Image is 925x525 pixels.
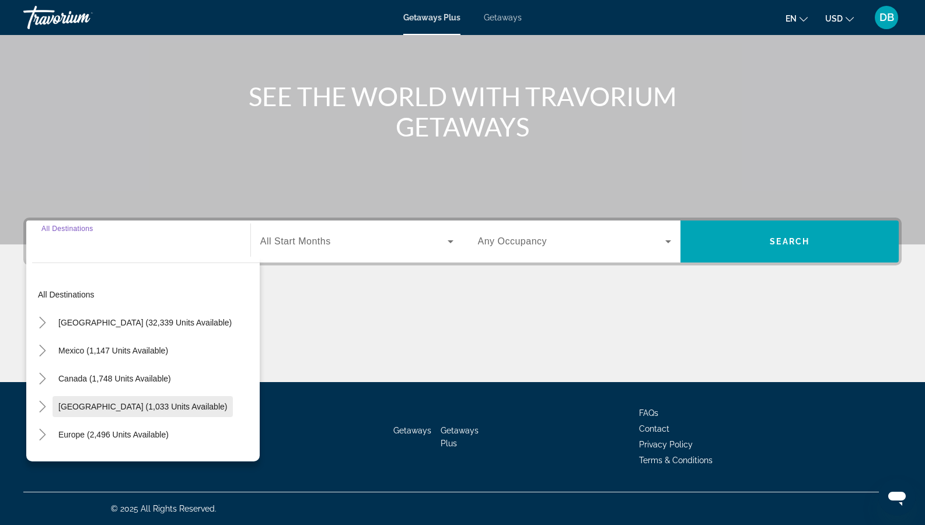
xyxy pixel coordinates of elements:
[786,14,797,23] span: en
[639,456,713,465] a: Terms & Conditions
[639,424,669,433] a: Contact
[53,452,226,473] button: [GEOGRAPHIC_DATA] (202 units available)
[770,237,809,246] span: Search
[41,225,93,232] span: All Destinations
[53,340,174,361] button: Mexico (1,147 units available)
[58,346,168,355] span: Mexico (1,147 units available)
[111,504,217,513] span: © 2025 All Rights Reserved.
[441,426,479,448] a: Getaways Plus
[484,13,522,22] a: Getaways
[32,397,53,417] button: Toggle Caribbean & Atlantic Islands (1,033 units available)
[32,313,53,333] button: Toggle United States (32,339 units available)
[58,318,232,327] span: [GEOGRAPHIC_DATA] (32,339 units available)
[393,426,431,435] a: Getaways
[244,81,682,142] h1: SEE THE WORLD WITH TRAVORIUM GETAWAYS
[879,12,894,23] span: DB
[53,396,233,417] button: [GEOGRAPHIC_DATA] (1,033 units available)
[58,402,227,411] span: [GEOGRAPHIC_DATA] (1,033 units available)
[53,368,177,389] button: Canada (1,748 units available)
[32,284,260,305] button: All destinations
[786,10,808,27] button: Change language
[639,440,693,449] a: Privacy Policy
[26,220,899,262] div: Search widget
[53,424,174,445] button: Europe (2,496 units available)
[478,236,547,246] span: Any Occupancy
[32,341,53,361] button: Toggle Mexico (1,147 units available)
[260,236,331,246] span: All Start Months
[32,453,53,473] button: Toggle Australia (202 units available)
[825,10,854,27] button: Change currency
[680,220,899,262] button: Search
[639,408,658,418] a: FAQs
[32,425,53,445] button: Toggle Europe (2,496 units available)
[825,14,843,23] span: USD
[403,13,460,22] a: Getaways Plus
[871,5,902,30] button: User Menu
[878,478,916,516] iframe: Button to launch messaging window
[23,2,140,33] a: Travorium
[53,312,238,333] button: [GEOGRAPHIC_DATA] (32,339 units available)
[58,374,171,383] span: Canada (1,748 units available)
[38,290,95,299] span: All destinations
[32,369,53,389] button: Toggle Canada (1,748 units available)
[58,430,169,439] span: Europe (2,496 units available)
